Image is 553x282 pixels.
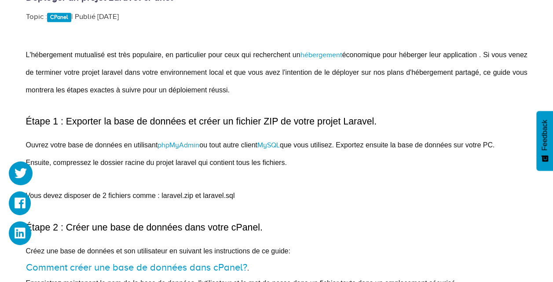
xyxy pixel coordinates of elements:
a: Comment créer une base de données dans cPanel? [26,262,247,273]
iframe: Drift Widget Chat Controller [509,238,542,271]
button: Feedback - Afficher l’enquête [536,111,553,171]
a: phpMyAdmin [157,141,199,149]
span: Étape 1 : Exporter la base de données et créer un fichier ZIP de votre projet Laravel. [26,116,377,127]
span: Ensuite, compressez le dossier racine du projet laravel qui contient tous les fichiers. [26,159,287,166]
a: CPanel [47,13,71,22]
a: MySQL [257,141,280,149]
span: Vous devez disposer de 2 fichiers comme : laravel.zip et laravel.sql [26,192,235,199]
span: Publié [DATE] [75,12,119,21]
span: Feedback [541,120,549,150]
span: Topic : | [26,12,73,21]
span: . [247,264,249,272]
span: Étape 2 : Créer une base de données dans votre cPanel. [26,222,263,233]
a: hébergement [300,51,342,59]
span: Ouvrez votre base de données en utilisant ou tout autre client que vous utilisez. Exportez ensuit... [26,141,495,149]
span: L'hébergement mutualisé est très populaire, en particulier pour ceux qui recherchent un économiqu... [26,51,529,93]
span: Créez une base de données et son utilisateur en suivant les instructions de ce guide: [26,247,290,255]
